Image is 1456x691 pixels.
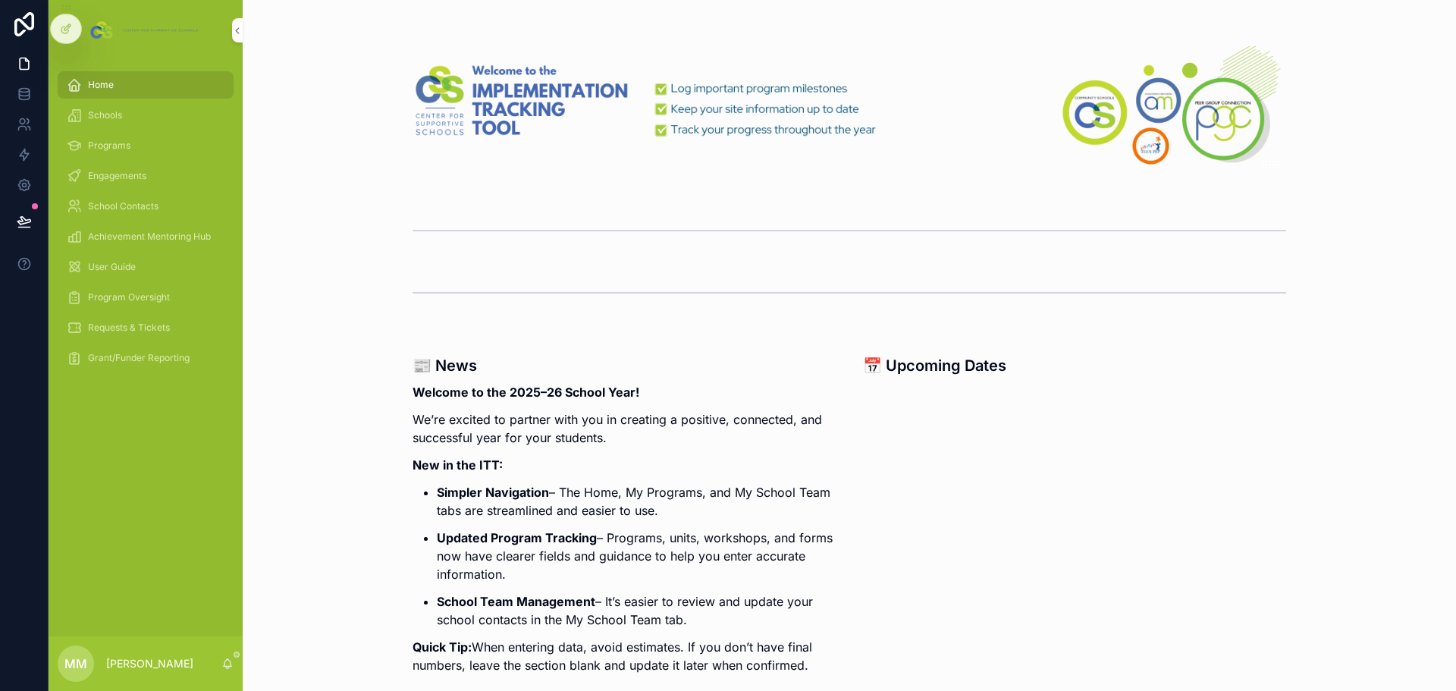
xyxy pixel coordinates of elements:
[437,592,836,629] p: – It’s easier to review and update your school contacts in the My School Team tab.
[437,594,595,609] strong: School Team Management
[88,231,211,243] span: Achievement Mentoring Hub
[88,79,114,91] span: Home
[58,284,234,311] a: Program Oversight
[64,655,87,673] span: MM
[58,223,234,250] a: Achievement Mentoring Hub
[58,162,234,190] a: Engagements
[88,170,146,182] span: Engagements
[58,314,234,341] a: Requests & Tickets
[437,483,836,520] p: – The Home, My Programs, and My School Team tabs are streamlined and easier to use.
[106,656,193,671] p: [PERSON_NAME]
[58,132,234,159] a: Programs
[88,109,122,121] span: Schools
[88,322,170,334] span: Requests & Tickets
[413,36,1286,169] img: 33327-ITT-Banner-Noloco-(4).png
[88,261,136,273] span: User Guide
[58,344,234,372] a: Grant/Funder Reporting
[58,253,234,281] a: User Guide
[413,410,836,447] p: We’re excited to partner with you in creating a positive, connected, and successful year for your...
[58,102,234,129] a: Schools
[88,291,170,303] span: Program Oversight
[437,530,597,545] strong: Updated Program Tracking
[413,385,639,400] strong: Welcome to the 2025–26 School Year!
[88,140,130,152] span: Programs
[437,529,836,583] p: – Programs, units, workshops, and forms now have clearer fields and guidance to help you enter ac...
[87,18,203,42] img: App logo
[863,354,1286,377] h3: 📅 Upcoming Dates
[413,638,836,674] p: When entering data, avoid estimates. If you don’t have final numbers, leave the section blank and...
[49,61,243,391] div: scrollable content
[58,71,234,99] a: Home
[413,457,503,473] strong: New in the ITT:
[413,354,836,377] h3: 📰 News
[413,639,472,655] strong: Quick Tip:
[88,352,190,364] span: Grant/Funder Reporting
[88,200,158,212] span: School Contacts
[437,485,549,500] strong: Simpler Navigation
[58,193,234,220] a: School Contacts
